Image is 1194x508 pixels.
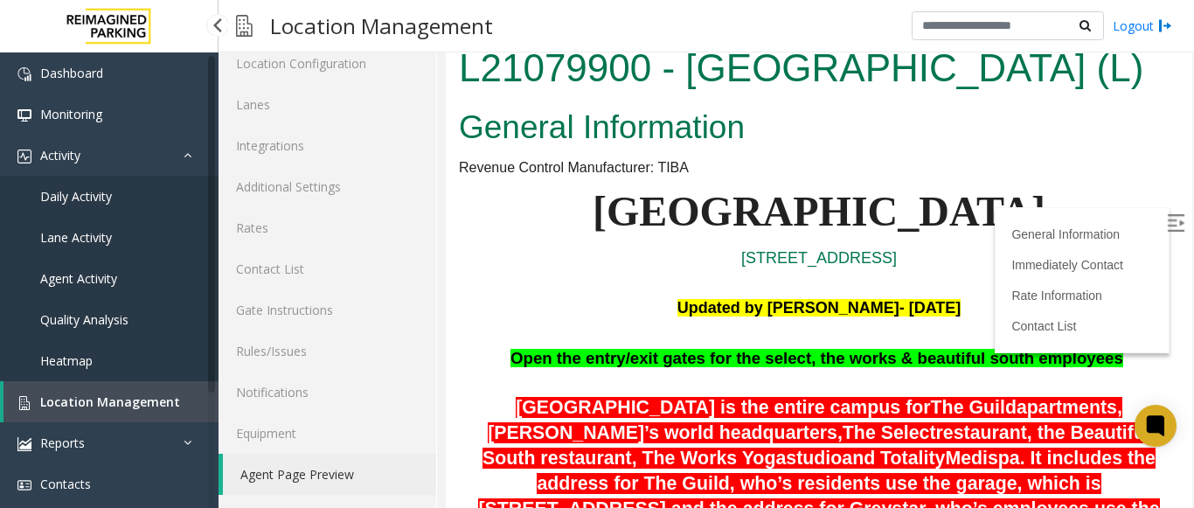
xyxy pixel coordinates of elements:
span: restaurant, the Beautiful South restaurant, The Works Yoga [37,384,705,430]
a: Agent Page Preview [223,454,436,495]
a: Additional Settings [219,166,436,207]
span: Contacts [40,476,91,492]
a: Integrations [219,125,436,166]
span: Medispa [499,409,573,430]
a: Rates [219,207,436,248]
a: Lanes [219,84,436,125]
span: Reports [40,435,85,451]
a: Location Management [3,381,219,422]
img: Open/Close Sidebar Menu [721,176,739,193]
b: [GEOGRAPHIC_DATA] [147,150,600,196]
a: Contact List [219,248,436,289]
span: Agent Activity [40,270,117,287]
span: Heatmap [40,352,93,369]
img: 'icon' [17,396,31,410]
span: Lane Activity [40,229,112,246]
a: Rate Information [566,250,656,264]
a: Gate Instructions [219,289,436,331]
span: Quality Analysis [40,311,128,328]
img: 'icon' [17,67,31,81]
img: 'icon' [17,478,31,492]
span: Daily Activity [40,188,112,205]
a: Equipment [219,413,436,454]
a: Logout [1113,17,1172,35]
a: [STREET_ADDRESS] [295,211,451,228]
img: 'icon' [17,108,31,122]
span: Location Management [40,393,180,410]
span: The Guild [485,358,571,379]
a: Rules/Issues [219,331,436,372]
span: studio [340,409,396,430]
a: General Information [566,189,674,203]
a: Immediately Contact [566,219,677,233]
img: pageIcon [236,4,253,47]
span: [GEOGRAPHIC_DATA] is the entire campus for [70,358,484,379]
span: Open the entry/exit gates for the select, the works & beautiful south employees [65,310,677,329]
span: Revenue Control Manufacturer: TIBA [13,122,243,136]
span: Dashboard [40,65,103,81]
h3: Location Management [261,4,502,47]
img: logout [1158,17,1172,35]
span: Monitoring [40,106,102,122]
h1: L21079900 - [GEOGRAPHIC_DATA] (L) [13,3,733,57]
h2: General Information [13,66,733,112]
img: 'icon' [17,437,31,451]
a: Contact List [566,281,630,295]
span: Activity [40,147,80,164]
span: apartments, [PERSON_NAME]’s world headquarters, [42,358,677,405]
font: Updated by [PERSON_NAME]- [DATE] [232,261,516,278]
img: 'icon' [17,150,31,164]
span: and Totality [396,409,499,430]
a: Notifications [219,372,436,413]
a: Location Configuration [219,43,436,84]
span: The Select [397,384,490,405]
